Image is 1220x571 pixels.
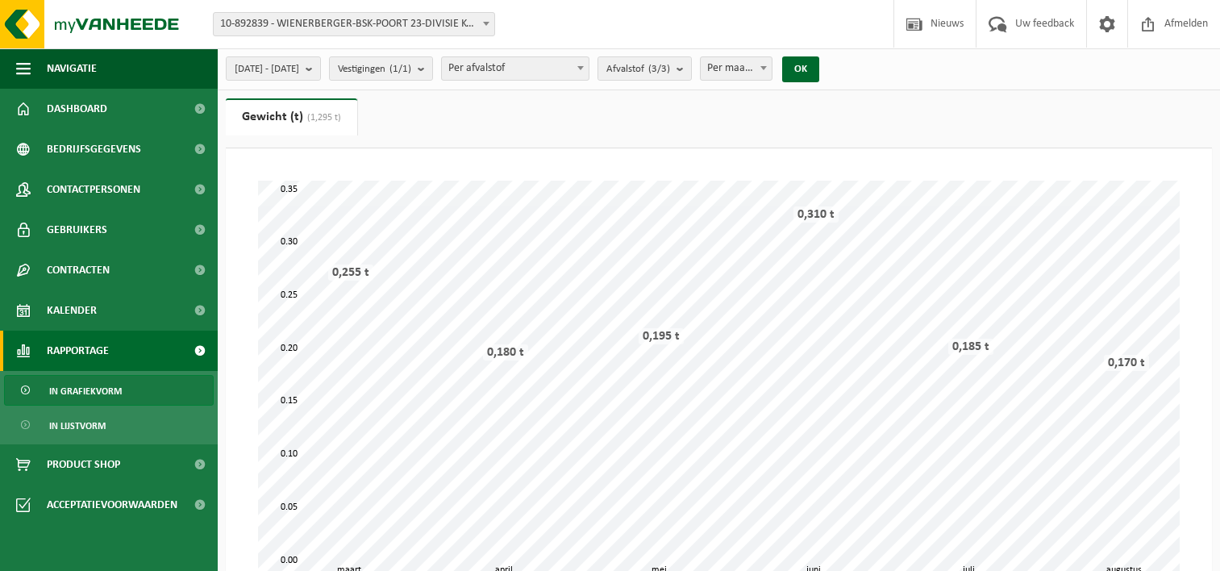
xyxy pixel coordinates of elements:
[442,57,589,80] span: Per afvalstof
[214,13,494,35] span: 10-892839 - WIENERBERGER-BSK-POORT 23-DIVISIE KORTEMARK - KORTEMARK
[338,57,411,81] span: Vestigingen
[226,98,357,135] a: Gewicht (t)
[49,411,106,441] span: In lijstvorm
[701,57,772,80] span: Per maand
[303,113,341,123] span: (1,295 t)
[389,64,411,74] count: (1/1)
[47,250,110,290] span: Contracten
[1104,355,1149,371] div: 0,170 t
[948,339,993,355] div: 0,185 t
[4,375,214,406] a: In grafiekvorm
[226,56,321,81] button: [DATE] - [DATE]
[49,376,122,406] span: In grafiekvorm
[47,48,97,89] span: Navigatie
[598,56,692,81] button: Afvalstof(3/3)
[47,290,97,331] span: Kalender
[47,444,120,485] span: Product Shop
[47,169,140,210] span: Contactpersonen
[47,129,141,169] span: Bedrijfsgegevens
[782,56,819,82] button: OK
[700,56,773,81] span: Per maand
[47,210,107,250] span: Gebruikers
[648,64,670,74] count: (3/3)
[483,344,528,361] div: 0,180 t
[329,56,433,81] button: Vestigingen(1/1)
[606,57,670,81] span: Afvalstof
[47,331,109,371] span: Rapportage
[235,57,299,81] span: [DATE] - [DATE]
[639,328,684,344] div: 0,195 t
[793,206,839,223] div: 0,310 t
[47,485,177,525] span: Acceptatievoorwaarden
[441,56,589,81] span: Per afvalstof
[328,265,373,281] div: 0,255 t
[213,12,495,36] span: 10-892839 - WIENERBERGER-BSK-POORT 23-DIVISIE KORTEMARK - KORTEMARK
[47,89,107,129] span: Dashboard
[4,410,214,440] a: In lijstvorm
